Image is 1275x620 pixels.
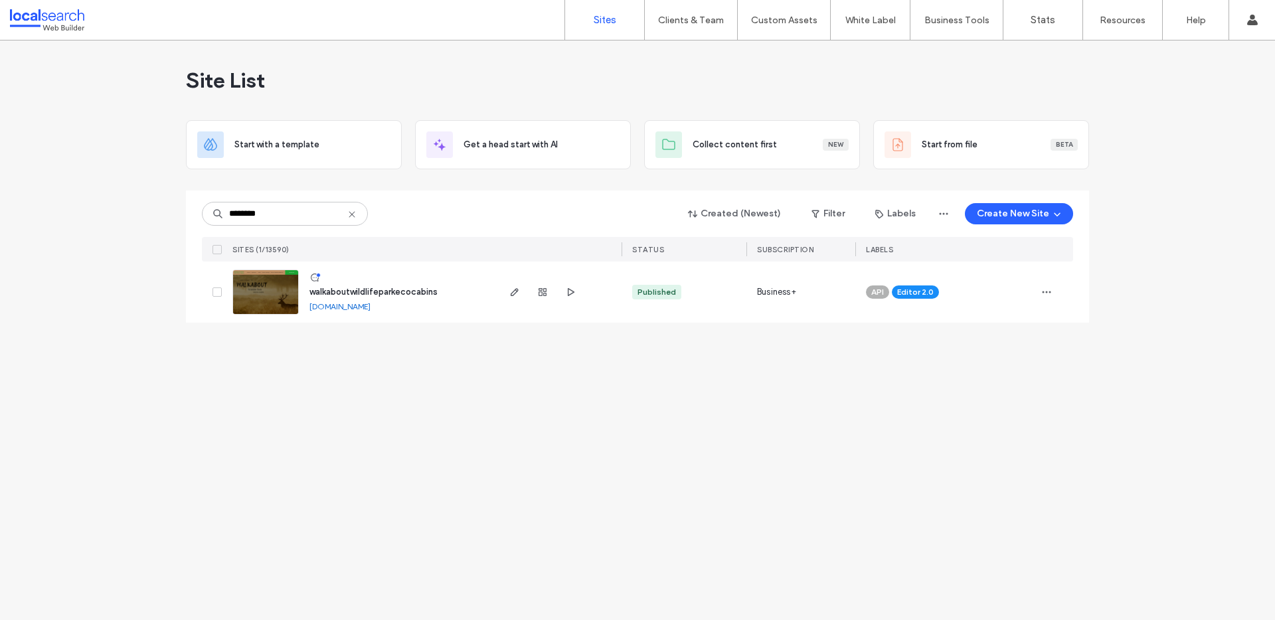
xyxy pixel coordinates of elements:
span: Get a head start with AI [464,138,558,151]
div: Beta [1051,139,1078,151]
button: Create New Site [965,203,1073,224]
div: Start from fileBeta [873,120,1089,169]
label: Clients & Team [658,15,724,26]
label: Custom Assets [751,15,817,26]
span: Business+ [757,285,796,299]
span: LABELS [866,245,893,254]
label: Resources [1100,15,1146,26]
label: Help [1186,15,1206,26]
span: SUBSCRIPTION [757,245,813,254]
span: Editor 2.0 [897,286,934,298]
div: Start with a template [186,120,402,169]
span: API [871,286,884,298]
span: SITES (1/13590) [232,245,290,254]
a: [DOMAIN_NAME] [309,301,371,311]
button: Labels [863,203,928,224]
label: Sites [594,14,616,26]
span: Collect content first [693,138,777,151]
a: walkaboutwildlifeparkecocabins [309,287,438,297]
button: Created (Newest) [677,203,793,224]
span: STATUS [632,245,664,254]
div: Collect content firstNew [644,120,860,169]
label: White Label [845,15,896,26]
span: Start with a template [234,138,319,151]
div: New [823,139,849,151]
div: Get a head start with AI [415,120,631,169]
label: Stats [1031,14,1055,26]
button: Filter [798,203,858,224]
div: Published [637,286,676,298]
span: Site List [186,67,265,94]
label: Business Tools [924,15,989,26]
span: Start from file [922,138,977,151]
